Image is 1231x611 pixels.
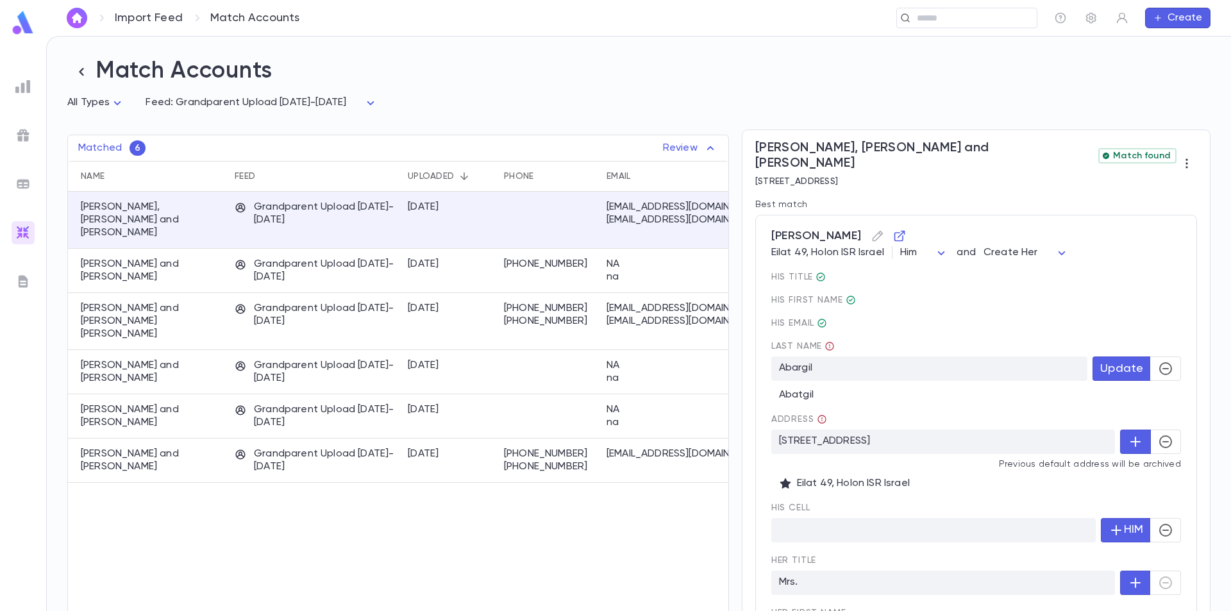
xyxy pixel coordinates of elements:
img: batches_grey.339ca447c9d9533ef1741baa751efc33.svg [15,176,31,192]
p: Feed: [146,96,173,109]
button: HIM [1101,518,1151,542]
div: 9/12/2025 [408,359,439,372]
span: Update [1100,362,1143,376]
div: Name [68,161,228,192]
span: All Types [67,97,110,108]
div: Feed [235,161,255,192]
h2: Match Accounts [67,57,1210,86]
div: Phone [504,161,533,192]
span: Her title [771,555,1181,565]
div: Phone [498,161,600,192]
p: Abargil [771,356,1087,381]
p: Grandparent Upload [DATE]-[DATE] [235,359,395,385]
img: campaigns_grey.99e729a5f7ee94e3726e6486bddda8f1.svg [15,128,31,143]
p: [STREET_ADDRESS] [771,430,1115,454]
button: Update [1093,356,1151,381]
p: [EMAIL_ADDRESS][DOMAIN_NAME] [607,302,748,315]
div: 9/12/2025 [408,403,439,416]
div: Abatgil [771,381,1181,401]
p: Grandparent Upload [DATE]-[DATE] [235,403,395,429]
p: NA [607,403,748,416]
div: Grandparent Upload [DATE]-[DATE] [176,90,378,115]
p: na [607,271,748,283]
p: [STREET_ADDRESS] [755,176,1177,187]
p: [EMAIL_ADDRESS][DOMAIN_NAME] [607,201,748,213]
img: letters_grey.7941b92b52307dd3b8a917253454ce1c.svg [15,274,31,289]
p: Grandparent Upload [DATE]-[DATE] [235,302,395,328]
p: [PERSON_NAME] and [PERSON_NAME] [81,258,222,283]
p: Review [663,140,718,156]
div: Him [900,240,949,265]
div: Name [81,161,105,192]
p: Grandparent Upload [DATE]-[DATE] [235,448,395,473]
p: [PERSON_NAME] and [PERSON_NAME] [PERSON_NAME] [81,302,222,340]
span: Address [771,414,827,424]
p: [PHONE_NUMBER] [504,448,594,460]
p: Match Accounts [210,11,300,25]
div: Mr. [816,272,826,282]
span: His cell [771,503,1181,513]
p: Matched [78,142,122,155]
span: His title [771,272,1181,282]
p: [PHONE_NUMBER] [504,460,594,473]
span: Grandparent Upload [DATE]-[DATE] [176,97,346,108]
img: logo [10,10,36,35]
div: Maxim [846,295,856,305]
span: His email [771,318,1181,328]
button: Sort [454,166,474,187]
span: 6 [130,143,146,153]
div: Email [607,161,630,192]
div: 9/12/2025 [408,201,439,213]
p: na [607,372,748,385]
div: Email [600,161,757,192]
p: Mrs. [771,571,1115,595]
p: [PHONE_NUMBER] [504,258,594,271]
span: Match found [1108,151,1175,161]
span: [PERSON_NAME] [771,226,1181,246]
span: last Name [771,341,1181,351]
p: [PERSON_NAME] and [PERSON_NAME] [81,403,222,429]
a: Import Feed [115,11,183,25]
p: [EMAIL_ADDRESS][DOMAIN_NAME] [607,448,748,460]
div: 9/12/2025 [408,448,439,460]
p: na [607,416,748,429]
p: Eilat 49, Holon ISR Israel [779,477,1173,490]
p: [PERSON_NAME], [PERSON_NAME] and [PERSON_NAME] [81,201,222,239]
img: reports_grey.c525e4749d1bce6a11f5fe2a8de1b229.svg [15,79,31,94]
span: His first Name [771,295,1181,305]
div: All Types [67,90,125,115]
span: Him [900,247,917,258]
div: Uploaded [408,161,454,192]
p: and [957,246,975,259]
div: Max102@gmail.com [817,318,827,328]
div: Create Her [984,240,1070,265]
p: NA [607,359,748,372]
div: Uploaded [401,161,498,192]
div: Eilat 49, Holon ISR Israel [771,246,1181,259]
span: Create Her [984,247,1038,258]
p: Grandparent Upload [DATE]-[DATE] [235,201,395,226]
p: [EMAIL_ADDRESS][DOMAIN_NAME] [607,213,748,226]
button: Create [1145,8,1210,28]
p: Grandparent Upload [DATE]-[DATE] [235,258,395,283]
p: Best match [755,199,1197,210]
span: [PERSON_NAME], [PERSON_NAME] and [PERSON_NAME] [755,140,1091,171]
img: imports_gradient.a72c8319815fb0872a7f9c3309a0627a.svg [15,225,31,240]
img: home_white.a664292cf8c1dea59945f0da9f25487c.svg [69,13,85,23]
div: Feed [228,161,401,192]
p: [PERSON_NAME] and [PERSON_NAME] [81,359,222,385]
p: [PHONE_NUMBER] [504,315,594,328]
p: [PHONE_NUMBER] [504,302,594,315]
div: 9/12/2025 [408,302,439,315]
p: Previous default address will be archived [771,459,1181,469]
p: NA [607,258,748,271]
div: 9/12/2025 [408,258,439,271]
p: [PERSON_NAME] and [PERSON_NAME] [81,448,222,473]
p: [EMAIL_ADDRESS][DOMAIN_NAME] [607,315,748,328]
